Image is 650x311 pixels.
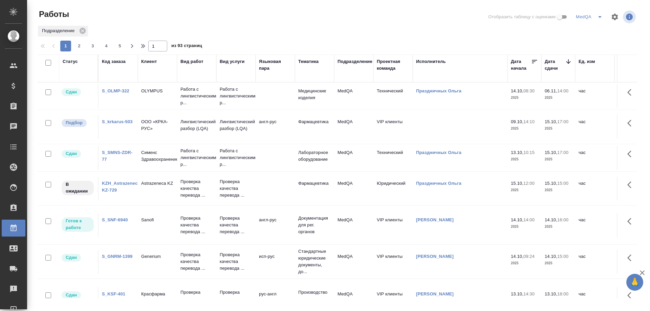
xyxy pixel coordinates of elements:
[557,254,568,259] p: 15:00
[180,86,213,106] p: Работа с лингвистическими р...
[511,187,538,194] p: 2025
[220,118,252,132] p: Лингвистический разбор (LQA)
[102,150,132,162] a: S_SMNS-ZDR-77
[545,150,557,155] p: 15.10,
[334,84,373,108] td: MedQA
[623,287,640,304] button: Здесь прячутся важные кнопки
[256,250,295,273] td: исп-рус
[141,291,174,297] p: Красфарма
[334,177,373,200] td: MedQA
[545,291,557,296] p: 13.10,
[575,146,614,170] td: час
[298,248,331,275] p: Стандартные юридические документы, до...
[614,177,648,200] td: 2
[574,12,607,22] div: split button
[557,88,568,93] p: 14:00
[523,291,535,296] p: 14:30
[101,41,112,51] button: 4
[141,149,174,163] p: Сименс Здравоохранение
[523,217,535,222] p: 14:00
[298,215,331,235] p: Документация для рег. органов
[511,150,523,155] p: 13.10,
[102,291,125,296] a: S_KSF-401
[623,213,640,229] button: Здесь прячутся важные кнопки
[511,254,523,259] p: 14.10,
[256,213,295,237] td: англ-рус
[180,118,213,132] p: Лингвистический разбор (LQA)
[373,287,413,311] td: VIP клиенты
[511,291,523,296] p: 13.10,
[373,177,413,200] td: Юридический
[373,250,413,273] td: VIP клиенты
[416,150,461,155] a: Праздничных Ольга
[180,251,213,272] p: Проверка качества перевода ...
[74,43,85,49] span: 2
[220,289,252,309] p: Проверка качества перевода ...
[141,88,174,94] p: OLYMPUS
[220,58,245,65] div: Вид услуги
[523,181,535,186] p: 12:00
[334,287,373,311] td: MedQA
[511,94,538,101] p: 2025
[61,149,94,158] div: Менеджер проверил работу исполнителя, передает ее на следующий этап
[579,58,595,65] div: Ед. изм
[623,115,640,131] button: Здесь прячутся важные кнопки
[614,146,648,170] td: 3
[259,58,291,72] div: Языковая пара
[511,88,523,93] p: 14.10,
[545,94,572,101] p: 2025
[74,41,85,51] button: 2
[545,260,572,267] p: 2025
[180,178,213,199] p: Проверка качества перевода ...
[66,218,90,231] p: Готов к работе
[557,150,568,155] p: 17:00
[557,181,568,186] p: 15:00
[523,119,535,124] p: 14:10
[102,254,132,259] a: S_GNRM-1399
[416,88,461,93] a: Праздничных Ольга
[557,291,568,296] p: 18:00
[545,125,572,132] p: 2025
[42,27,77,34] p: Подразделение
[629,275,641,289] span: 🙏
[373,84,413,108] td: Технический
[141,118,174,132] p: ООО «КРКА-РУС»
[220,251,252,272] p: Проверка качества перевода ...
[545,88,557,93] p: 06.11,
[66,89,77,95] p: Сдан
[377,58,409,72] div: Проектная команда
[511,217,523,222] p: 14.10,
[511,181,523,186] p: 15.10,
[66,119,83,126] p: Подбор
[141,253,174,260] p: Generium
[511,156,538,163] p: 2025
[373,213,413,237] td: VIP клиенты
[575,115,614,139] td: час
[416,291,454,296] a: [PERSON_NAME]
[575,84,614,108] td: час
[334,146,373,170] td: MedQA
[523,150,535,155] p: 10:15
[623,146,640,162] button: Здесь прячутся важные кнопки
[623,177,640,193] button: Здесь прячутся важные кнопки
[511,119,523,124] p: 09.10,
[511,297,538,304] p: 2025
[334,250,373,273] td: MedQA
[623,84,640,101] button: Здесь прячутся важные кнопки
[102,58,126,65] div: Код заказа
[416,58,446,65] div: Исполнитель
[334,213,373,237] td: MedQA
[607,9,623,25] span: Настроить таблицу
[623,10,637,23] span: Посмотреть информацию
[511,260,538,267] p: 2025
[220,86,252,106] p: Работа с лингвистическими р...
[545,58,565,72] div: Дата сдачи
[141,58,157,65] div: Клиент
[37,9,69,20] span: Работы
[545,217,557,222] p: 14.10,
[66,181,90,195] p: В ожидании
[298,149,331,163] p: Лабораторное оборудование
[373,146,413,170] td: Технический
[141,217,174,223] p: Sanofi
[61,88,94,97] div: Менеджер проверил работу исполнителя, передает ее на следующий этап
